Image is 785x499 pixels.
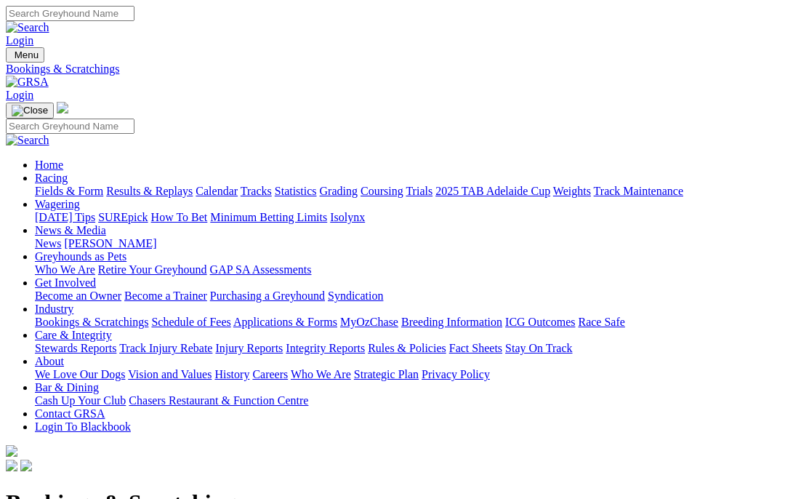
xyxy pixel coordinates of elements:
div: Get Involved [35,290,779,303]
a: Who We Are [291,368,351,380]
a: Syndication [328,290,383,302]
a: [PERSON_NAME] [64,237,156,249]
a: ICG Outcomes [505,316,575,328]
a: Cash Up Your Club [35,394,126,407]
a: Greyhounds as Pets [35,250,126,263]
a: About [35,355,64,367]
a: Home [35,159,63,171]
div: Racing [35,185,779,198]
a: Grading [320,185,358,197]
div: About [35,368,779,381]
a: History [214,368,249,380]
a: Fields & Form [35,185,103,197]
div: Care & Integrity [35,342,779,355]
a: Rules & Policies [368,342,446,354]
img: twitter.svg [20,460,32,471]
a: [DATE] Tips [35,211,95,223]
a: Breeding Information [401,316,502,328]
a: How To Bet [151,211,208,223]
button: Toggle navigation [6,103,54,119]
a: Strategic Plan [354,368,419,380]
a: Vision and Values [128,368,212,380]
a: Track Injury Rebate [119,342,212,354]
input: Search [6,119,134,134]
div: Bar & Dining [35,394,779,407]
a: Bookings & Scratchings [35,316,148,328]
a: Bar & Dining [35,381,99,394]
a: Industry [35,303,73,315]
a: GAP SA Assessments [210,263,312,276]
a: Calendar [196,185,238,197]
a: Become a Trainer [124,290,207,302]
a: Become an Owner [35,290,121,302]
div: Wagering [35,211,779,224]
a: Tracks [241,185,272,197]
img: GRSA [6,76,49,89]
a: Care & Integrity [35,329,112,341]
a: Careers [252,368,288,380]
a: Injury Reports [215,342,283,354]
div: Industry [35,316,779,329]
a: Racing [35,172,68,184]
a: Bookings & Scratchings [6,63,779,76]
img: facebook.svg [6,460,17,471]
a: Login [6,34,33,47]
a: News [35,237,61,249]
a: Integrity Reports [286,342,365,354]
a: Stay On Track [505,342,572,354]
a: Who We Are [35,263,95,276]
a: Get Involved [35,276,96,289]
a: Coursing [361,185,403,197]
a: Schedule of Fees [151,316,230,328]
a: We Love Our Dogs [35,368,125,380]
input: Search [6,6,134,21]
a: Minimum Betting Limits [210,211,327,223]
a: Contact GRSA [35,407,105,420]
a: MyOzChase [340,316,398,328]
img: logo-grsa-white.png [57,102,68,113]
a: Login To Blackbook [35,420,131,433]
a: Privacy Policy [422,368,490,380]
span: Menu [15,49,39,60]
a: Isolynx [330,211,365,223]
img: logo-grsa-white.png [6,445,17,457]
div: Greyhounds as Pets [35,263,779,276]
a: Results & Replays [106,185,193,197]
a: Fact Sheets [449,342,502,354]
a: Track Maintenance [594,185,683,197]
a: 2025 TAB Adelaide Cup [435,185,550,197]
div: News & Media [35,237,779,250]
a: Stewards Reports [35,342,116,354]
a: Statistics [275,185,317,197]
a: News & Media [35,224,106,236]
a: Chasers Restaurant & Function Centre [129,394,308,407]
a: Wagering [35,198,80,210]
button: Toggle navigation [6,47,44,63]
a: Retire Your Greyhound [98,263,207,276]
a: Purchasing a Greyhound [210,290,325,302]
img: Close [12,105,48,116]
a: Applications & Forms [233,316,337,328]
a: Trials [406,185,432,197]
img: Search [6,21,49,34]
a: Login [6,89,33,101]
a: SUREpick [98,211,148,223]
a: Weights [553,185,591,197]
a: Race Safe [578,316,624,328]
img: Search [6,134,49,147]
